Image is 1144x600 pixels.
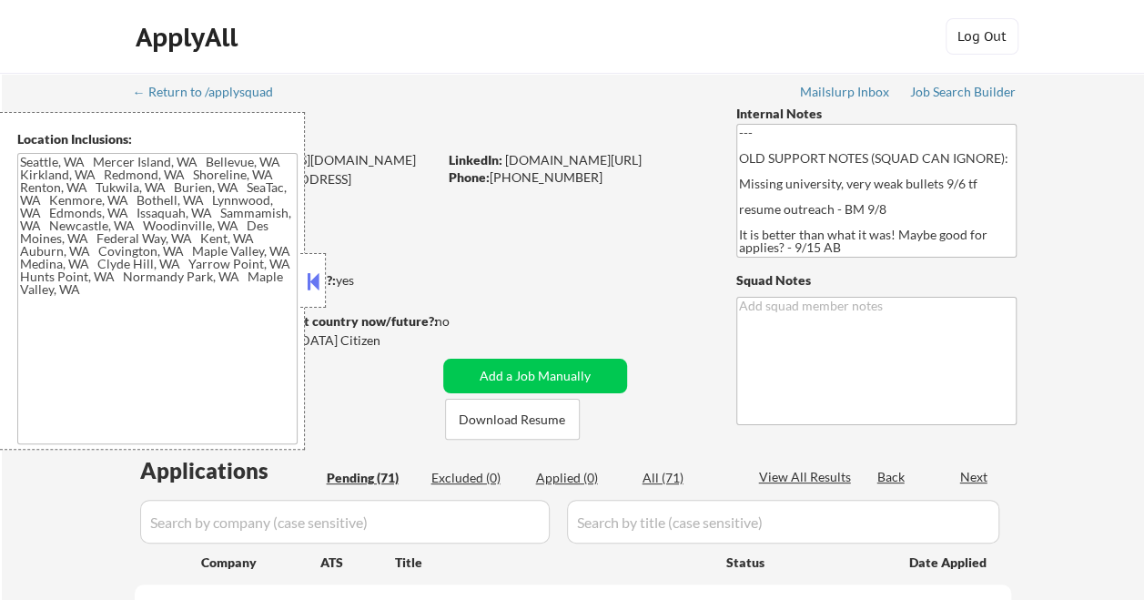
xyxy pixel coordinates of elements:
div: Back [877,468,906,486]
div: Excluded (0) [431,469,522,487]
div: Status [726,545,883,578]
div: ATS [320,554,395,572]
button: Download Resume [445,399,580,440]
div: ApplyAll [136,22,243,53]
div: Applications [140,460,320,482]
a: Job Search Builder [910,85,1017,103]
input: Search by title (case sensitive) [567,500,999,544]
div: Next [960,468,989,486]
div: Internal Notes [736,105,1017,123]
strong: Phone: [449,169,490,185]
div: Title [395,554,709,572]
div: View All Results [759,468,856,486]
div: Location Inclusions: [17,130,298,148]
div: Job Search Builder [910,86,1017,98]
div: Applied (0) [536,469,627,487]
a: ← Return to /applysquad [133,85,290,103]
div: All (71) [643,469,734,487]
button: Log Out [946,18,1018,55]
div: Mailslurp Inbox [800,86,891,98]
div: no [435,312,487,331]
a: [DOMAIN_NAME][URL] [505,152,642,168]
a: Mailslurp Inbox [800,85,891,103]
div: Company [201,554,320,572]
div: [PHONE_NUMBER] [449,168,706,187]
input: Search by company (case sensitive) [140,500,550,544]
div: ← Return to /applysquad [133,86,290,98]
div: Pending (71) [327,469,418,487]
div: Squad Notes [736,271,1017,290]
div: Date Applied [909,554,989,572]
button: Add a Job Manually [443,359,627,393]
strong: LinkedIn: [449,152,502,168]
